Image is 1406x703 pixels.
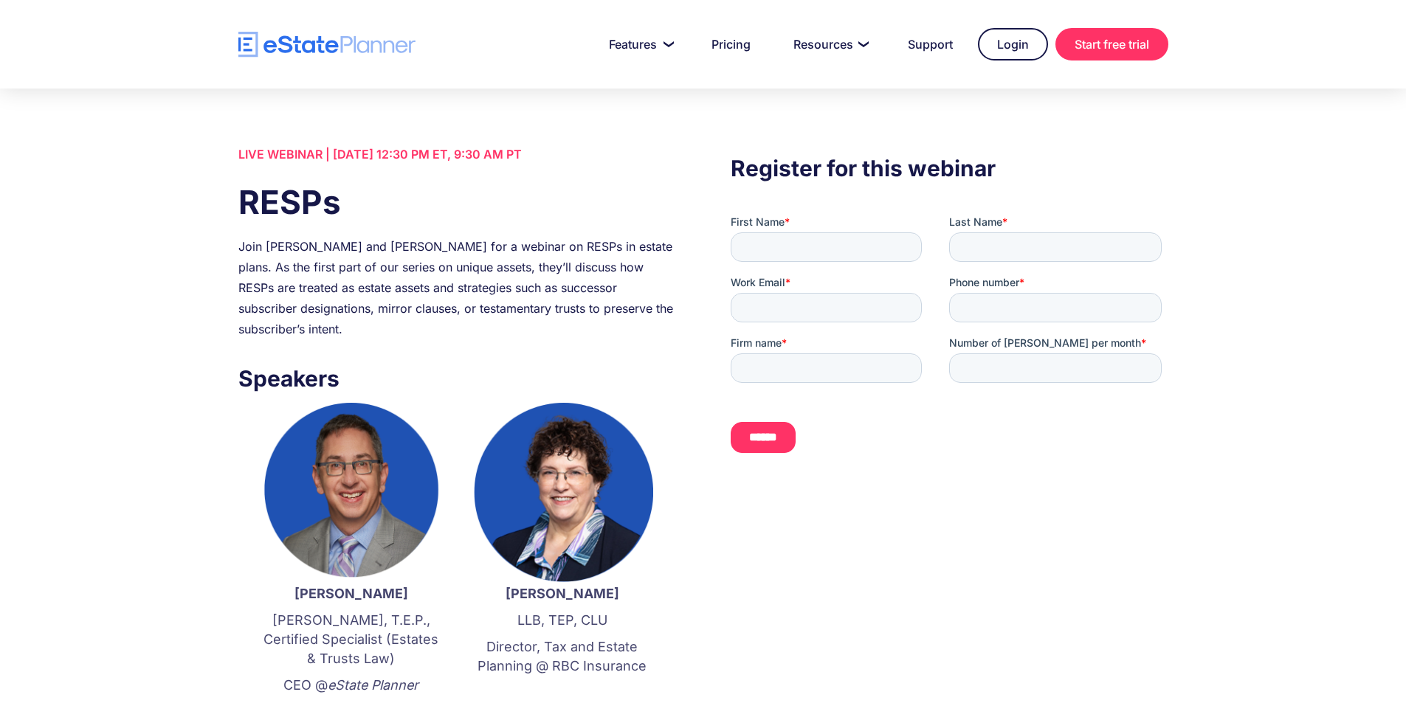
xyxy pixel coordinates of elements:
[506,586,619,601] strong: [PERSON_NAME]
[694,30,768,59] a: Pricing
[978,28,1048,60] a: Login
[731,151,1168,185] h3: Register for this webinar
[1055,28,1168,60] a: Start free trial
[238,179,675,225] h1: RESPs
[238,361,675,395] h3: Speakers
[238,236,675,339] div: Join [PERSON_NAME] and [PERSON_NAME] for a webinar on RESPs in estate plans. As the first part of...
[294,586,408,601] strong: [PERSON_NAME]
[890,30,971,59] a: Support
[261,676,442,695] p: CEO @
[776,30,883,59] a: Resources
[591,30,686,59] a: Features
[472,637,653,676] p: Director, Tax and Estate Planning @ RBC Insurance
[238,32,416,58] a: home
[472,683,653,702] p: ‍
[328,677,418,693] em: eState Planner
[731,215,1168,479] iframe: Form 0
[472,611,653,630] p: LLB, TEP, CLU
[238,144,675,165] div: LIVE WEBINAR | [DATE] 12:30 PM ET, 9:30 AM PT
[261,611,442,668] p: [PERSON_NAME], T.E.P., Certified Specialist (Estates & Trusts Law)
